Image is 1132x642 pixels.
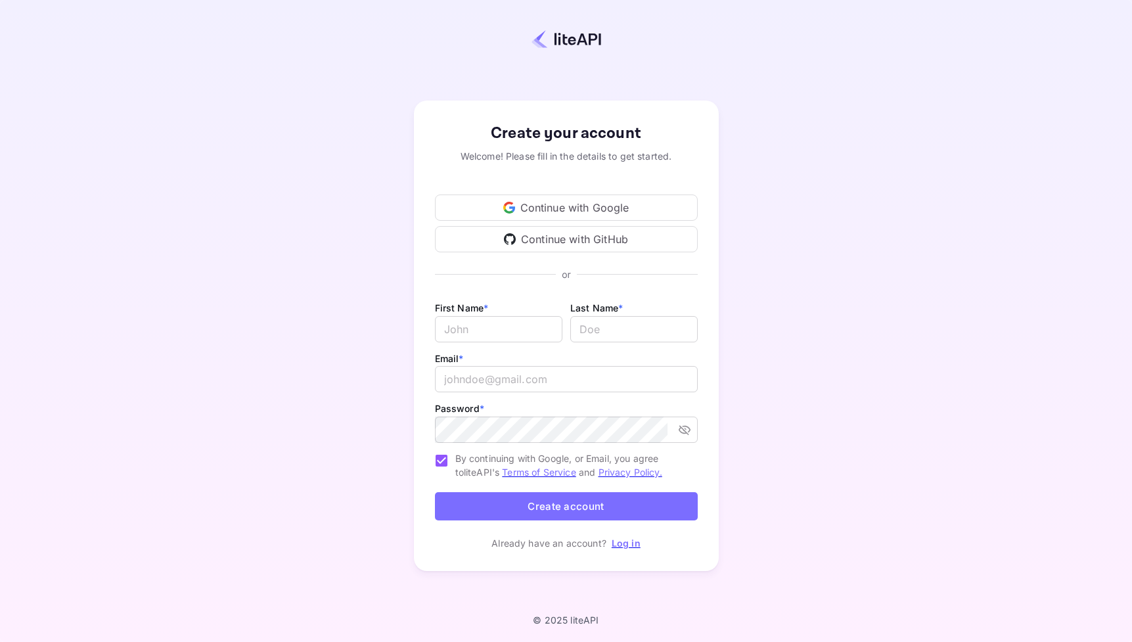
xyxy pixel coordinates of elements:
a: Terms of Service [502,467,576,478]
div: Continue with GitHub [435,226,698,252]
label: First Name [435,302,489,313]
label: Password [435,403,484,414]
a: Log in [612,538,641,549]
div: Welcome! Please fill in the details to get started. [435,149,698,163]
button: Create account [435,492,698,520]
input: johndoe@gmail.com [435,366,698,392]
input: John [435,316,562,342]
button: toggle password visibility [673,418,696,442]
span: By continuing with Google, or Email, you agree to liteAPI's and [455,451,687,479]
a: Privacy Policy. [599,467,662,478]
p: © 2025 liteAPI [533,614,599,626]
label: Last Name [570,302,623,313]
div: Continue with Google [435,195,698,221]
div: Create your account [435,122,698,145]
input: Doe [570,316,698,342]
label: Email [435,353,464,364]
p: Already have an account? [491,536,606,550]
img: liteapi [532,30,601,49]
